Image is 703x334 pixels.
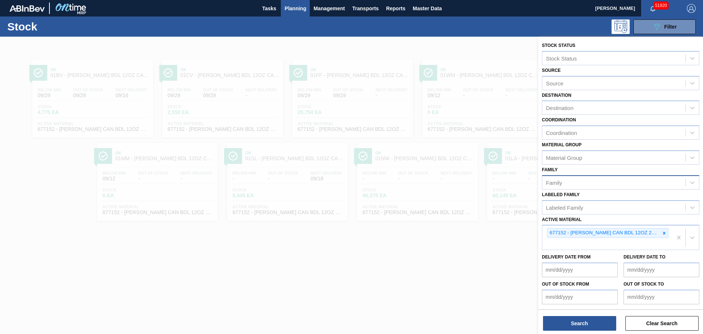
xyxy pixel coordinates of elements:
div: Labeled Family [546,204,583,210]
label: Out of Stock to [624,282,664,287]
span: Transports [352,4,379,13]
input: mm/dd/yyyy [542,263,618,277]
h1: Stock [7,22,117,31]
div: 677152 - [PERSON_NAME] CAN BDL 12OZ 2025 TWNSTK 36/12 CAN [547,228,660,238]
input: mm/dd/yyyy [624,263,699,277]
input: mm/dd/yyyy [624,290,699,304]
div: Destination [546,105,573,111]
button: Filter [633,19,696,34]
img: TNhmsLtSVTkK8tSr43FrP2fwEKptu5GPRR3wAAAABJRU5ErkJggg== [10,5,45,12]
span: Filter [664,24,677,30]
button: Notifications [641,3,665,14]
span: 51920 [654,1,669,10]
div: Stock Status [546,55,577,61]
div: Family [546,179,562,186]
label: Delivery Date to [624,254,665,260]
label: Family [542,167,558,172]
label: Active Material [542,217,581,222]
div: Coordination [546,130,577,136]
span: Reports [386,4,405,13]
label: Out of Stock from [542,282,589,287]
label: Source [542,68,561,73]
img: Logout [687,4,696,13]
span: Planning [284,4,306,13]
div: Source [546,80,563,86]
span: Tasks [261,4,277,13]
label: Material Group [542,142,581,147]
span: Management [313,4,345,13]
label: Delivery Date from [542,254,591,260]
label: Stock Status [542,43,575,48]
label: Labeled Family [542,192,580,197]
span: Master Data [413,4,442,13]
input: mm/dd/yyyy [542,290,618,304]
label: Coordination [542,117,576,122]
div: Programming: no user selected [611,19,630,34]
div: Material Group [546,154,582,161]
label: Destination [542,93,571,98]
